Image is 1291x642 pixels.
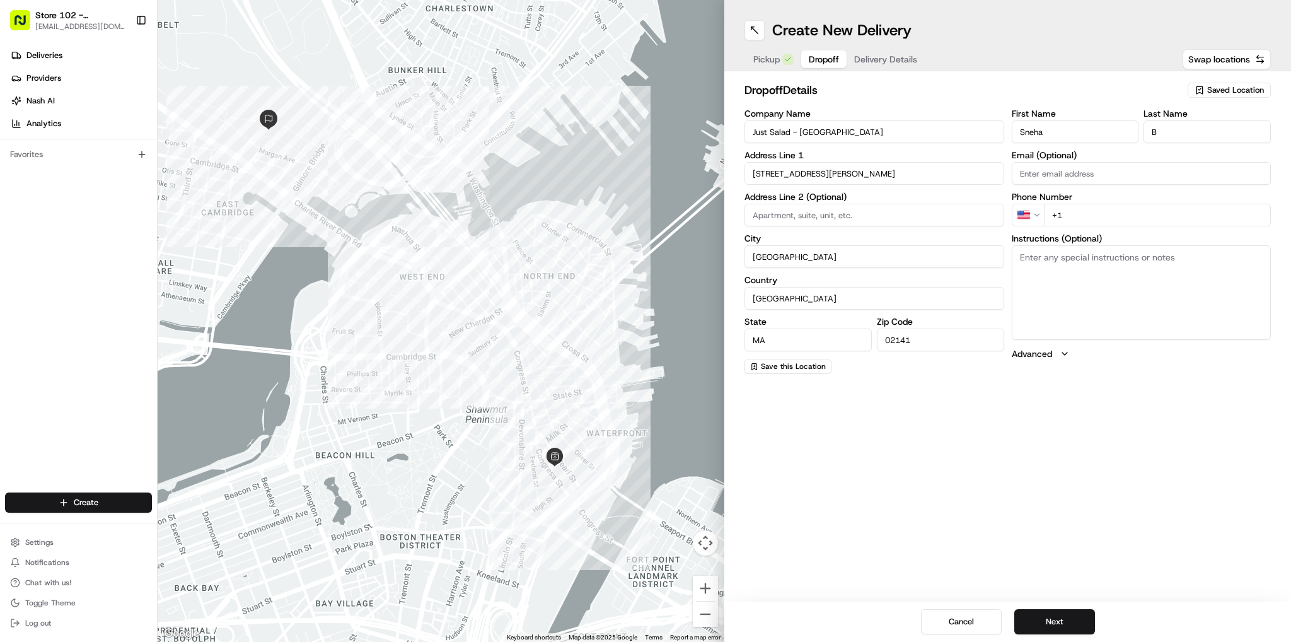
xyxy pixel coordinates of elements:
[744,234,1004,243] label: City
[74,497,98,508] span: Create
[1012,347,1271,360] button: Advanced
[877,317,1004,326] label: Zip Code
[1012,109,1139,118] label: First Name
[1044,204,1271,226] input: Enter phone number
[693,602,718,627] button: Zoom out
[25,537,54,547] span: Settings
[854,53,917,66] span: Delivery Details
[1183,49,1271,69] button: Swap locations
[744,317,872,326] label: State
[5,594,152,612] button: Toggle Theme
[744,245,1004,268] input: Enter city
[5,91,157,111] a: Nash AI
[744,276,1004,284] label: Country
[5,5,130,35] button: Store 102 - [GEOGRAPHIC_DATA] (Just Salad)[EMAIL_ADDRESS][DOMAIN_NAME]
[1014,609,1095,634] button: Next
[5,144,152,165] div: Favorites
[5,493,152,513] button: Create
[744,120,1004,143] input: Enter company name
[35,21,125,32] button: [EMAIL_ADDRESS][DOMAIN_NAME]
[43,120,207,133] div: Start new chat
[26,95,55,107] span: Nash AI
[25,557,69,568] span: Notifications
[753,53,780,66] span: Pickup
[13,184,23,194] div: 📗
[1188,81,1271,99] button: Saved Location
[13,50,229,71] p: Welcome 👋
[693,576,718,601] button: Zoom in
[772,20,912,40] h1: Create New Delivery
[25,598,76,608] span: Toggle Theme
[35,9,125,21] button: Store 102 - [GEOGRAPHIC_DATA] (Just Salad)
[26,73,61,84] span: Providers
[5,68,157,88] a: Providers
[809,53,839,66] span: Dropoff
[13,120,35,143] img: 1736555255976-a54dd68f-1ca7-489b-9aae-adbdc363a1c4
[744,287,1004,310] input: Enter country
[25,618,51,628] span: Log out
[744,204,1004,226] input: Apartment, suite, unit, etc.
[5,114,157,134] a: Analytics
[214,124,229,139] button: Start new chat
[744,151,1004,160] label: Address Line 1
[507,633,561,642] button: Keyboard shortcuts
[26,118,61,129] span: Analytics
[670,634,721,641] a: Report a map error
[645,634,663,641] a: Terms
[5,45,157,66] a: Deliveries
[744,359,831,374] button: Save this Location
[161,626,202,642] img: Google
[1012,151,1271,160] label: Email (Optional)
[89,213,153,223] a: Powered byPylon
[33,81,208,95] input: Clear
[1012,162,1271,185] input: Enter email address
[25,578,71,588] span: Chat with us!
[1012,347,1052,360] label: Advanced
[1012,234,1271,243] label: Instructions (Optional)
[26,50,62,61] span: Deliveries
[1143,109,1271,118] label: Last Name
[5,614,152,632] button: Log out
[43,133,159,143] div: We're available if you need us!
[101,178,207,201] a: 💻API Documentation
[744,81,1180,99] h2: dropoff Details
[107,184,117,194] div: 💻
[1012,192,1271,201] label: Phone Number
[25,183,96,196] span: Knowledge Base
[761,361,826,371] span: Save this Location
[8,178,101,201] a: 📗Knowledge Base
[5,554,152,571] button: Notifications
[744,329,872,351] input: Enter state
[125,214,153,223] span: Pylon
[744,162,1004,185] input: Enter address
[1143,120,1271,143] input: Enter last name
[5,534,152,551] button: Settings
[5,574,152,592] button: Chat with us!
[13,13,38,38] img: Nash
[161,626,202,642] a: Open this area in Google Maps (opens a new window)
[1188,53,1250,66] span: Swap locations
[1207,85,1264,96] span: Saved Location
[119,183,202,196] span: API Documentation
[569,634,637,641] span: Map data ©2025 Google
[877,329,1004,351] input: Enter zip code
[921,609,1002,634] button: Cancel
[744,192,1004,201] label: Address Line 2 (Optional)
[744,109,1004,118] label: Company Name
[1012,120,1139,143] input: Enter first name
[693,530,718,556] button: Map camera controls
